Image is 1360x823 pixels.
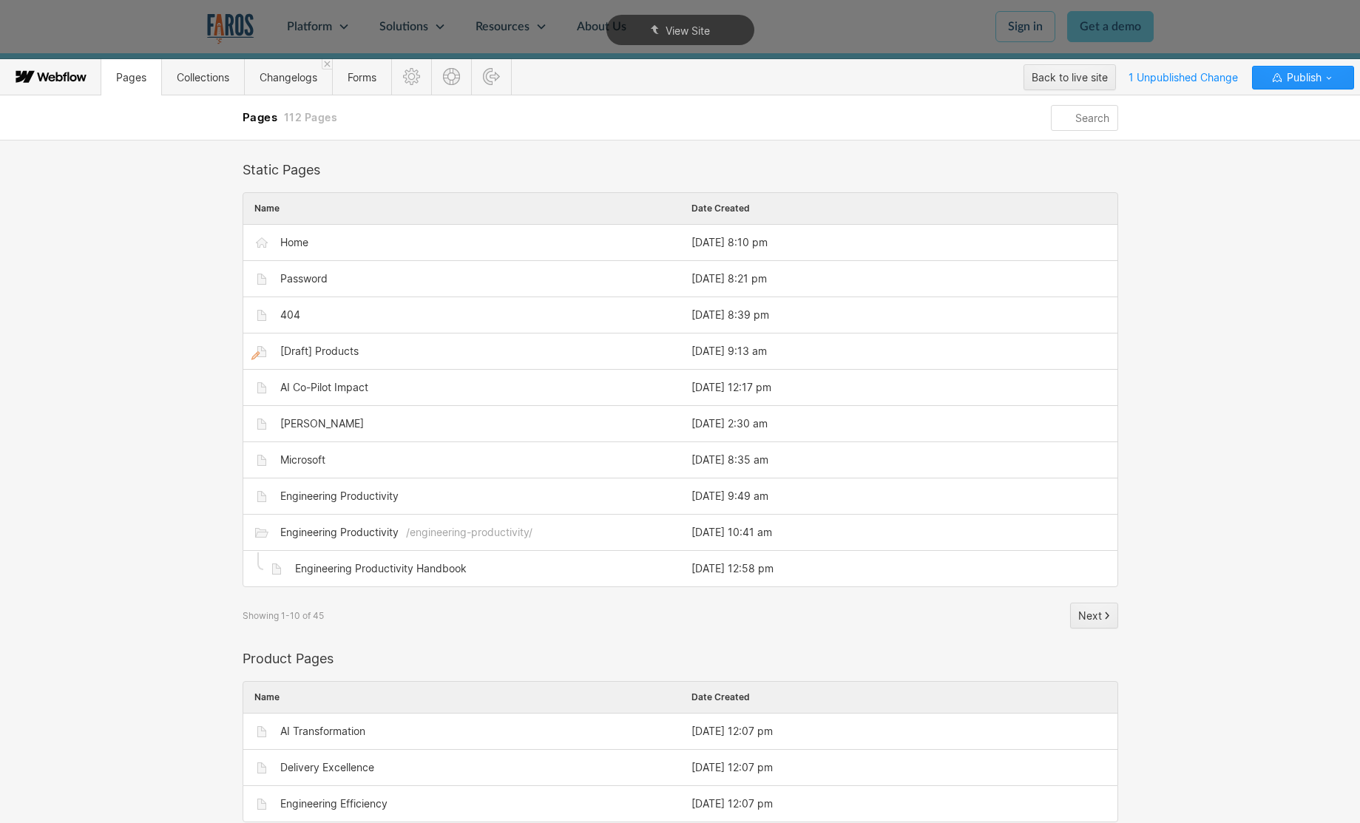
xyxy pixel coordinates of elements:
div: [DATE] 8:35 am [691,454,768,466]
button: Publish [1252,66,1354,89]
div: Engineering Efficiency [280,798,388,810]
input: Search pages... [1051,105,1117,131]
div: Product Pages [243,651,1118,666]
div: AI Transformation [280,725,365,737]
div: Back to live site [1032,67,1108,89]
div: [Draft] Products [280,345,359,357]
div: Delivery Excellence [280,762,374,773]
div: [DATE] 2:30 am [691,418,768,430]
div: Engineering Productivity Handbook [295,563,467,575]
div: [DATE] 9:13 am [691,345,767,357]
button: Next [1070,603,1118,629]
span: Pages [116,71,146,84]
span: Date Created [691,203,750,214]
div: [DATE] 10:41 am [691,526,772,538]
div: [DATE] 12:07 pm [691,798,773,810]
button: Back to live site [1024,64,1116,90]
div: [DATE] 8:39 pm [691,309,769,321]
div: Name [243,682,680,713]
span: Publish [1284,67,1322,89]
div: [DATE] 12:58 pm [691,563,774,575]
div: [DATE] 12:07 pm [691,725,773,737]
span: Collections [177,71,229,84]
div: Name [243,193,680,224]
div: [PERSON_NAME] [280,418,364,430]
span: Pages [243,110,278,124]
div: /engineering-productivity/ [406,526,532,538]
div: Password [280,273,328,285]
div: Home [280,237,308,248]
a: Close 'Changelogs' tab [322,59,332,70]
div: Engineering Productivity [280,526,399,538]
span: Forms [348,71,376,84]
div: [DATE] 12:07 pm [691,762,773,773]
span: View Site [666,24,710,37]
div: 404 [280,309,300,321]
div: Showing 1-10 of 45 [243,611,324,621]
div: [DATE] 8:21 pm [691,273,767,285]
div: Microsoft [280,454,325,466]
div: [DATE] 8:10 pm [691,237,768,248]
span: Changelogs [260,71,317,84]
span: 1 Unpublished Change [1122,66,1245,89]
div: Engineering Productivity [280,490,399,502]
div: Static Pages [243,162,1118,177]
div: [DATE] 12:17 pm [691,382,771,393]
div: [DATE] 9:49 am [691,490,768,502]
span: Next [1078,605,1102,627]
span: Date Created [691,692,750,702]
span: 112 Pages [281,111,337,123]
div: AI Co-Pilot Impact [280,382,368,393]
